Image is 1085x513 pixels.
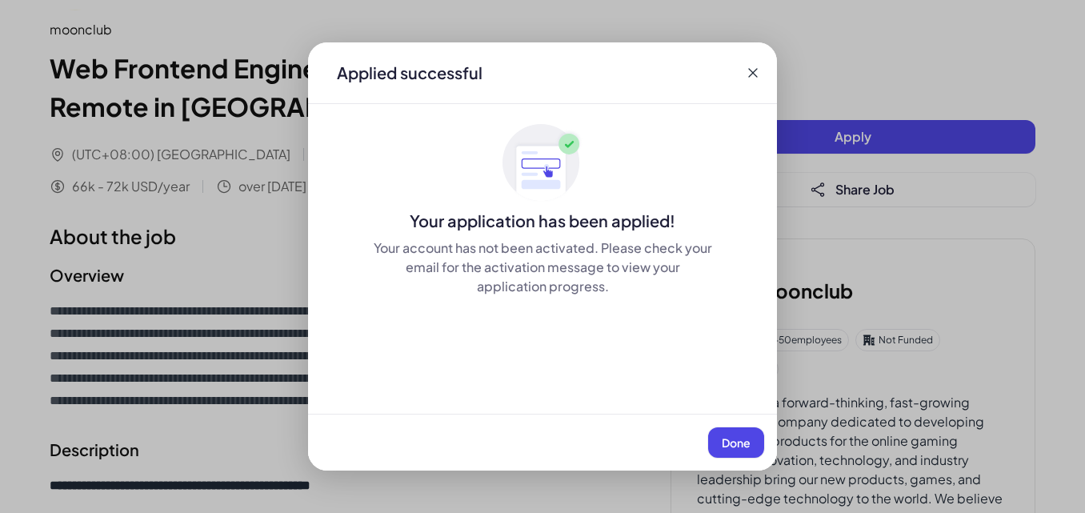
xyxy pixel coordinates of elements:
div: Applied successful [337,62,482,84]
div: Your account has not been activated. Please check your email for the activation message to view y... [372,238,713,296]
button: Done [708,427,764,458]
img: ApplyedMaskGroup3.svg [502,123,583,203]
span: Done [722,435,751,450]
div: Your application has been applied! [308,210,777,232]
